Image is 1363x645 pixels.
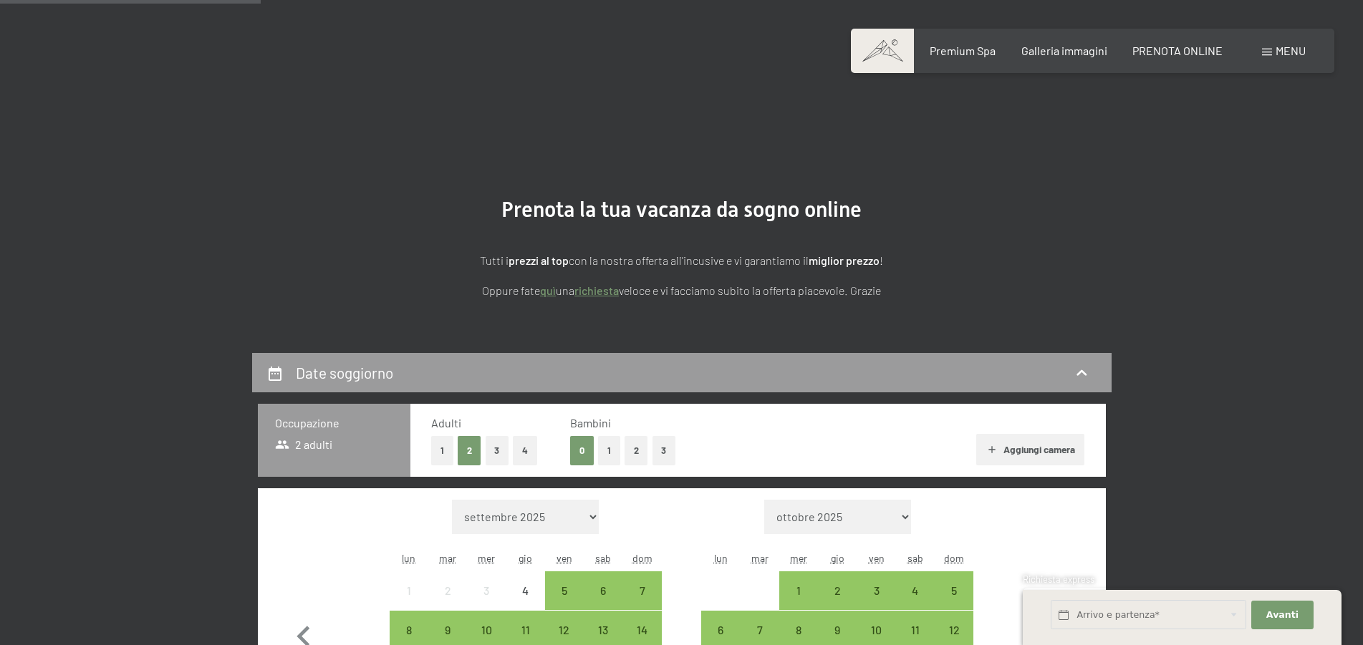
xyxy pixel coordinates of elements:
[428,571,467,610] div: arrivo/check-in non effettuabile
[779,571,818,610] div: arrivo/check-in possibile
[324,251,1040,270] p: Tutti i con la nostra offerta all'incusive e vi garantiamo il !
[458,436,481,465] button: 2
[622,571,661,610] div: arrivo/check-in possibile
[1023,573,1094,585] span: Richiesta express
[935,571,973,610] div: arrivo/check-in possibile
[431,436,453,465] button: 1
[1266,608,1299,621] span: Avanti
[428,571,467,610] div: Tue Sep 02 2025
[632,552,652,564] abbr: domenica
[935,571,973,610] div: Sun Oct 05 2025
[819,585,855,621] div: 2
[513,436,537,465] button: 4
[714,552,728,564] abbr: lunedì
[944,552,964,564] abbr: domenica
[501,197,862,222] span: Prenota la tua vacanza da sogno online
[585,585,621,621] div: 6
[275,415,393,431] h3: Occupazione
[1021,44,1107,57] a: Galleria immagini
[557,552,572,564] abbr: venerdì
[624,585,660,621] div: 7
[1132,44,1223,57] a: PRENOTA ONLINE
[570,416,611,430] span: Bambini
[390,571,428,610] div: arrivo/check-in non effettuabile
[595,552,611,564] abbr: sabato
[478,552,495,564] abbr: mercoledì
[519,552,532,564] abbr: giovedì
[1276,44,1306,57] span: Menu
[858,585,894,621] div: 3
[818,571,857,610] div: Thu Oct 02 2025
[508,585,544,621] div: 4
[486,436,509,465] button: 3
[545,571,584,610] div: arrivo/check-in possibile
[506,571,545,610] div: arrivo/check-in non effettuabile
[779,571,818,610] div: Wed Oct 01 2025
[391,585,427,621] div: 1
[296,364,393,382] h2: Date soggiorno
[751,552,769,564] abbr: martedì
[431,416,461,430] span: Adulti
[584,571,622,610] div: Sat Sep 06 2025
[897,585,933,621] div: 4
[402,552,415,564] abbr: lunedì
[540,283,556,297] a: quì
[896,571,935,610] div: arrivo/check-in possibile
[869,552,885,564] abbr: venerdì
[545,571,584,610] div: Fri Sep 05 2025
[781,585,817,621] div: 1
[1251,601,1313,630] button: Avanti
[790,552,807,564] abbr: mercoledì
[570,436,594,465] button: 0
[439,552,456,564] abbr: martedì
[546,585,582,621] div: 5
[509,253,569,267] strong: prezzi al top
[936,585,972,621] div: 5
[930,44,996,57] a: Premium Spa
[506,571,545,610] div: Thu Sep 04 2025
[976,434,1084,465] button: Aggiungi camera
[896,571,935,610] div: Sat Oct 04 2025
[598,436,620,465] button: 1
[430,585,466,621] div: 2
[857,571,895,610] div: arrivo/check-in possibile
[390,571,428,610] div: Mon Sep 01 2025
[275,437,333,452] span: 2 adulti
[584,571,622,610] div: arrivo/check-in possibile
[809,253,880,267] strong: miglior prezzo
[574,283,619,297] a: richiesta
[622,571,661,610] div: Sun Sep 07 2025
[625,436,648,465] button: 2
[324,281,1040,300] p: Oppure fate una veloce e vi facciamo subito la offerta piacevole. Grazie
[468,585,504,621] div: 3
[467,571,506,610] div: arrivo/check-in non effettuabile
[907,552,923,564] abbr: sabato
[467,571,506,610] div: Wed Sep 03 2025
[831,552,844,564] abbr: giovedì
[818,571,857,610] div: arrivo/check-in possibile
[652,436,676,465] button: 3
[857,571,895,610] div: Fri Oct 03 2025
